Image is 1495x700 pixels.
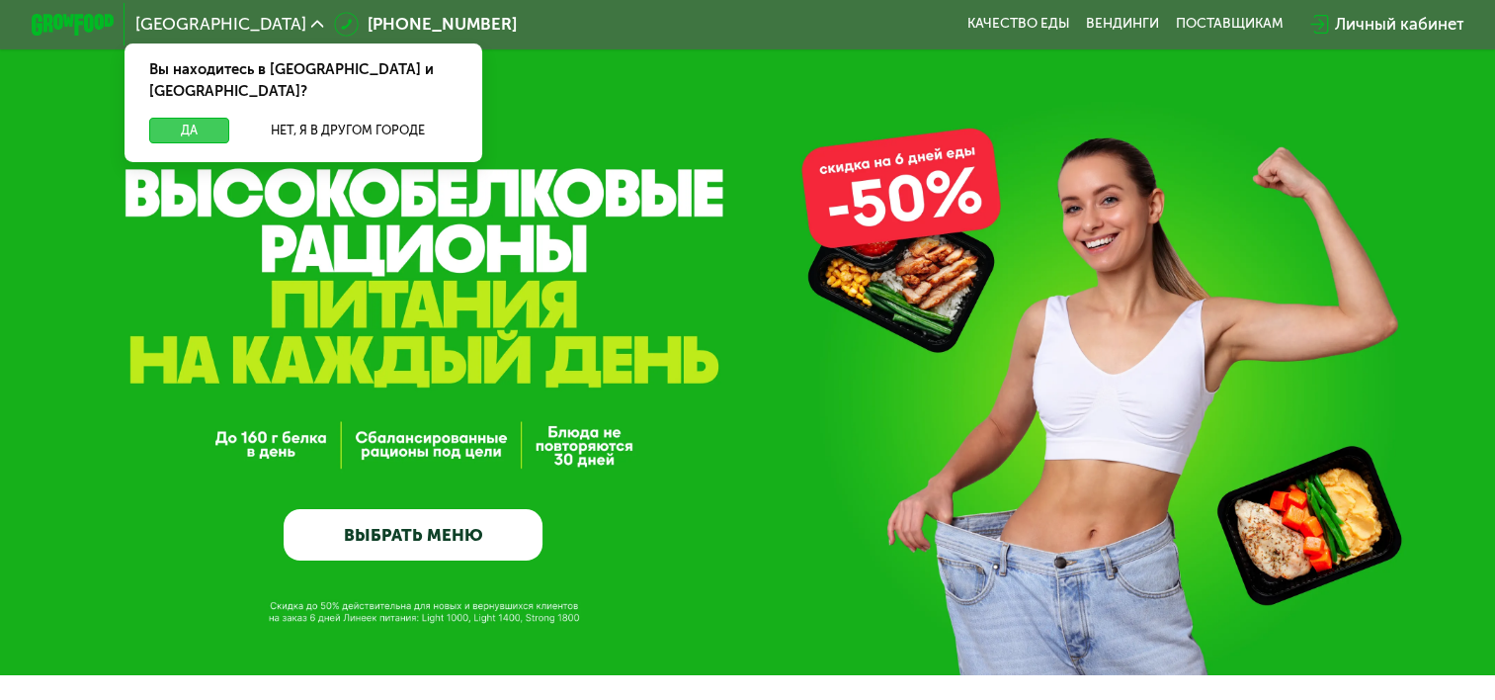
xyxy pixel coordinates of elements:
a: ВЫБРАТЬ МЕНЮ [284,509,542,562]
a: Качество еды [966,16,1069,33]
div: Личный кабинет [1334,12,1463,37]
div: Вы находитесь в [GEOGRAPHIC_DATA] и [GEOGRAPHIC_DATA]? [125,44,481,119]
a: Вендинги [1086,16,1159,33]
span: [GEOGRAPHIC_DATA] [135,16,306,33]
button: Нет, я в другом городе [238,118,457,142]
button: Да [149,118,229,142]
a: [PHONE_NUMBER] [334,12,517,37]
div: поставщикам [1176,16,1284,33]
